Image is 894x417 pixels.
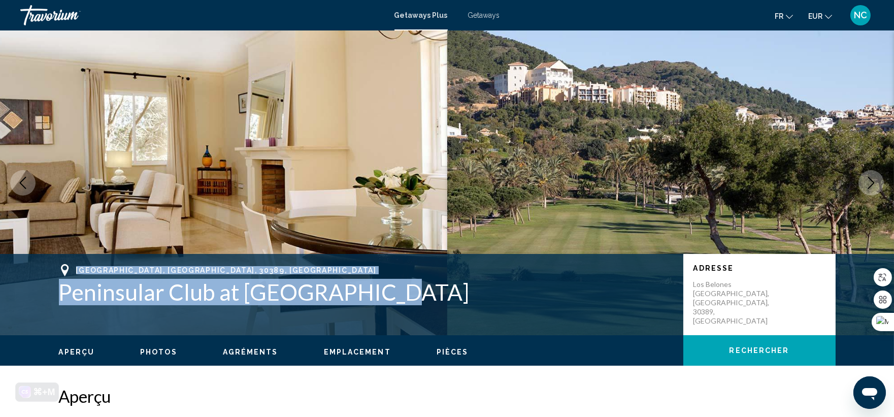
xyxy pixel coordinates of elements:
[853,376,886,409] iframe: Bouton de lancement de la fenêtre de messagerie
[858,170,884,196] button: Next image
[808,9,832,23] button: Change currency
[59,386,836,406] h2: Aperçu
[76,266,377,274] span: [GEOGRAPHIC_DATA], [GEOGRAPHIC_DATA], 30389, [GEOGRAPHIC_DATA]
[808,12,822,20] span: EUR
[59,279,673,305] h1: Peninsular Club at [GEOGRAPHIC_DATA]
[20,5,384,25] a: Travorium
[223,347,278,357] button: Agréments
[775,9,793,23] button: Change language
[324,348,391,356] span: Emplacement
[437,347,469,357] button: Pièces
[683,335,836,366] button: Rechercher
[223,348,278,356] span: Agréments
[775,12,783,20] span: fr
[468,11,500,19] a: Getaways
[140,347,177,357] button: Photos
[693,264,825,272] p: Adresse
[730,347,789,355] span: Rechercher
[437,348,469,356] span: Pièces
[59,348,95,356] span: Aperçu
[847,5,874,26] button: User Menu
[394,11,448,19] a: Getaways Plus
[140,348,177,356] span: Photos
[33,387,55,397] div: ⌘+M
[693,280,775,326] p: Los Belones [GEOGRAPHIC_DATA], [GEOGRAPHIC_DATA], 30389, [GEOGRAPHIC_DATA]
[10,170,36,196] button: Previous image
[854,10,867,20] span: NC
[324,347,391,357] button: Emplacement
[59,347,95,357] button: Aperçu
